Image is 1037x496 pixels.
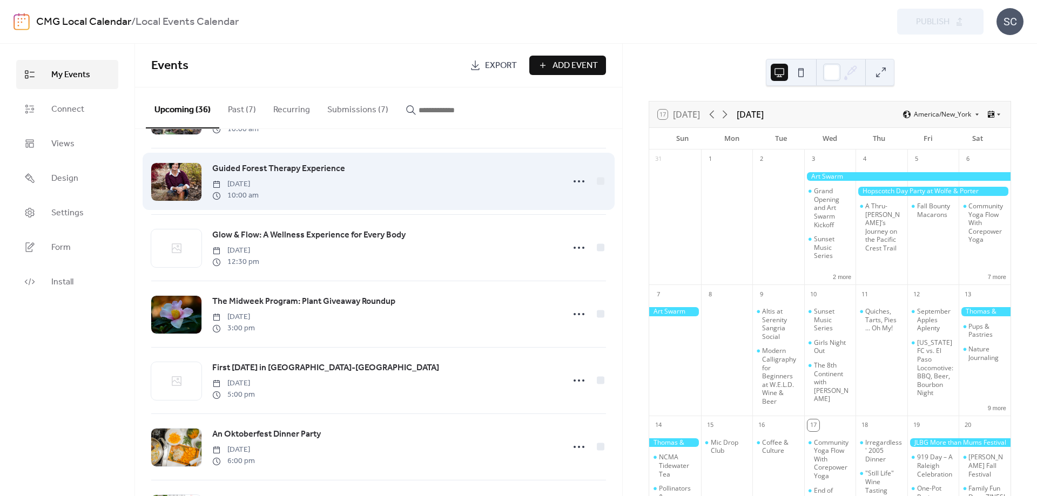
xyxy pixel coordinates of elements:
[911,419,922,431] div: 19
[319,87,397,127] button: Submissions (7)
[212,456,255,467] span: 6:00 pm
[756,288,767,300] div: 9
[212,295,395,308] span: The Midweek Program: Plant Giveaway Roundup
[814,307,852,332] div: Sunset Music Series
[859,288,871,300] div: 11
[962,288,974,300] div: 13
[865,469,903,494] div: "Still Life" Wine Tasting
[984,271,1011,281] button: 7 more
[856,202,907,253] div: A Thru-Hiker’s Journey on the Pacific Crest Trail
[212,179,259,190] span: [DATE]
[907,307,959,332] div: September Apples Aplenty
[212,444,255,456] span: [DATE]
[856,469,907,494] div: "Still Life" Wine Tasting
[212,256,259,268] span: 12:30 pm
[804,338,856,355] div: Girls Night Out
[752,346,804,405] div: Modern Calligraphy for Beginners at W.E.L.D. Wine & Beer
[265,87,319,127] button: Recurring
[212,428,321,441] span: An Oktoberfest Dinner Party
[865,438,903,464] div: Irregardless' 2005 Dinner
[652,288,664,300] div: 7
[805,128,854,150] div: Wed
[904,128,953,150] div: Fri
[16,94,118,124] a: Connect
[962,419,974,431] div: 20
[953,128,1002,150] div: Sat
[146,87,219,128] button: Upcoming (36)
[917,338,955,397] div: [US_STATE] FC vs. El Paso Locomotive: BBQ, Beer, Bourbon Night
[212,245,259,256] span: [DATE]
[865,202,903,253] div: A Thru-[PERSON_NAME]’s Journey on the Pacific Crest Trail
[704,288,716,300] div: 8
[959,453,1011,478] div: Cary Farmers Fall Festival
[968,322,1006,339] div: Pups & Pastries
[151,54,188,78] span: Events
[212,311,255,323] span: [DATE]
[859,153,871,165] div: 4
[707,128,756,150] div: Mon
[907,202,959,219] div: Fall Bounty Macarons
[51,172,78,185] span: Design
[16,233,118,262] a: Form
[959,307,1011,316] div: Thomas & Friends in the Garden at New Hope Valley Railway
[212,228,406,242] a: Glow & Flow: A Wellness Experience for Every Body
[762,307,800,341] div: Altis at Serenity Sangria Social
[51,241,71,254] span: Form
[756,128,805,150] div: Tue
[917,453,955,478] div: 919 Day – A Raleigh Celebration
[212,295,395,309] a: The Midweek Program: Plant Giveaway Roundup
[917,307,955,332] div: September Apples Aplenty
[914,111,971,118] span: America/New_York
[704,419,716,431] div: 15
[907,438,1011,447] div: JLBG More than Mums Festival
[212,124,259,135] span: 10:00 am
[959,322,1011,339] div: Pups & Pastries
[962,153,974,165] div: 6
[807,288,819,300] div: 10
[212,389,255,400] span: 5:00 pm
[212,162,345,175] span: Guided Forest Therapy Experience
[14,13,30,30] img: logo
[814,338,852,355] div: Girls Night Out
[911,288,922,300] div: 12
[737,108,764,121] div: [DATE]
[51,103,84,116] span: Connect
[814,361,852,403] div: The 8th Continent with [PERSON_NAME]
[911,153,922,165] div: 5
[807,153,819,165] div: 3
[652,153,664,165] div: 31
[16,60,118,89] a: My Events
[762,438,800,455] div: Coffee & Culture
[704,153,716,165] div: 1
[649,307,701,316] div: Art Swarm
[859,419,871,431] div: 18
[51,69,90,81] span: My Events
[553,59,598,72] span: Add Event
[529,56,606,75] button: Add Event
[462,56,525,75] a: Export
[16,129,118,158] a: Views
[212,378,255,389] span: [DATE]
[804,307,856,332] div: Sunset Music Series
[856,307,907,332] div: Quiches, Tarts, Pies ... Oh My!
[212,361,439,375] a: First [DATE] in [GEOGRAPHIC_DATA]-[GEOGRAPHIC_DATA]
[865,307,903,332] div: Quiches, Tarts, Pies ... Oh My!
[212,362,439,375] span: First [DATE] in [GEOGRAPHIC_DATA]-[GEOGRAPHIC_DATA]
[996,8,1023,35] div: SC
[807,419,819,431] div: 17
[756,419,767,431] div: 16
[804,361,856,403] div: The 8th Continent with Dr. Meg Lowman
[51,138,75,151] span: Views
[36,12,131,32] a: CMG Local Calendar
[212,323,255,334] span: 3:00 pm
[984,403,1011,412] button: 9 more
[131,12,136,32] b: /
[16,198,118,227] a: Settings
[485,59,517,72] span: Export
[212,427,321,441] a: An Oktoberfest Dinner Party
[856,438,907,464] div: Irregardless' 2005 Dinner
[219,87,265,127] button: Past (7)
[854,128,904,150] div: Thu
[968,202,1006,244] div: Community Yoga Flow With Corepower Yoga
[16,164,118,193] a: Design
